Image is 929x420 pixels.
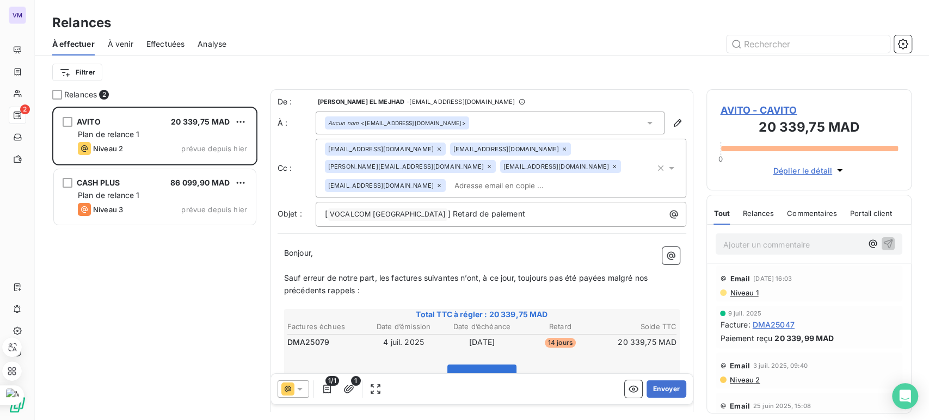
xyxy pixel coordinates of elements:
[444,336,521,348] td: [DATE]
[318,98,404,105] span: [PERSON_NAME] EL MEJHAD
[181,144,247,153] span: prévue depuis hier
[52,64,102,81] button: Filtrer
[9,396,26,413] img: Logo LeanPay
[328,119,466,127] div: <[EMAIL_ADDRESS][DOMAIN_NAME]>
[284,273,650,295] span: Sauf erreur de notre part, les factures suivantes n’ont, à ce jour, toujours pas été payées malgr...
[730,402,750,410] span: Email
[774,332,834,344] span: 20 339,99 MAD
[325,376,339,386] span: 1/1
[753,403,811,409] span: 25 juin 2025, 15:08
[278,118,316,128] label: À :
[718,155,723,163] span: 0
[99,90,109,100] span: 2
[198,39,226,50] span: Analyse
[287,321,364,332] th: Factures échues
[713,209,730,218] span: Tout
[720,319,750,330] span: Facture :
[720,332,772,344] span: Paiement reçu
[787,209,837,218] span: Commentaires
[730,361,750,370] span: Email
[20,104,30,114] span: 2
[170,178,230,187] span: 86 099,90 MAD
[9,7,26,24] div: VM
[78,129,140,139] span: Plan de relance 1
[52,13,111,33] h3: Relances
[545,338,576,348] span: 14 jours
[328,119,359,127] em: Aucun nom
[365,336,442,348] td: 4 juil. 2025
[743,209,774,218] span: Relances
[457,372,507,381] span: Voir la facture
[284,248,313,257] span: Bonjour,
[278,209,302,218] span: Objet :
[64,89,97,100] span: Relances
[892,383,918,409] div: Open Intercom Messenger
[181,205,247,214] span: prévue depuis hier
[729,375,760,384] span: Niveau 2
[753,275,792,282] span: [DATE] 16:03
[720,103,898,118] span: AVITO - CAVITO
[720,118,898,139] h3: 20 339,75 MAD
[753,362,808,369] span: 3 juil. 2025, 09:40
[78,190,140,200] span: Plan de relance 1
[328,146,434,152] span: [EMAIL_ADDRESS][DOMAIN_NAME]
[52,39,95,50] span: À effectuer
[325,209,328,218] span: [
[730,274,750,283] span: Email
[77,178,120,187] span: CASH PLUS
[287,337,329,348] span: DMA25079
[52,107,257,420] div: grid
[365,321,442,332] th: Date d’émission
[728,310,761,317] span: 9 juil. 2025
[278,163,316,174] label: Cc :
[448,209,525,218] span: ] Retard de paiement
[729,288,758,297] span: Niveau 1
[93,205,123,214] span: Niveau 3
[444,321,521,332] th: Date d’échéance
[727,35,890,53] input: Rechercher
[600,336,677,348] td: 20 339,75 MAD
[77,117,101,126] span: AVITO
[773,165,832,176] span: Déplier le détail
[600,321,677,332] th: Solde TTC
[286,309,679,320] span: Total TTC à régler : 20 339,75 MAD
[171,117,230,126] span: 20 339,75 MAD
[93,144,123,153] span: Niveau 2
[278,96,316,107] span: De :
[453,146,559,152] span: [EMAIL_ADDRESS][DOMAIN_NAME]
[328,208,447,221] span: VOCALCOM [GEOGRAPHIC_DATA]
[770,164,848,177] button: Déplier le détail
[647,380,686,398] button: Envoyer
[503,163,609,170] span: [EMAIL_ADDRESS][DOMAIN_NAME]
[108,39,133,50] span: À venir
[328,163,484,170] span: [PERSON_NAME][EMAIL_ADDRESS][DOMAIN_NAME]
[407,98,515,105] span: - [EMAIL_ADDRESS][DOMAIN_NAME]
[351,376,361,386] span: 1
[328,182,434,189] span: [EMAIL_ADDRESS][DOMAIN_NAME]
[850,209,892,218] span: Portail client
[146,39,185,50] span: Effectuées
[521,321,599,332] th: Retard
[450,177,576,194] input: Adresse email en copie ...
[752,319,794,330] span: DMA25047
